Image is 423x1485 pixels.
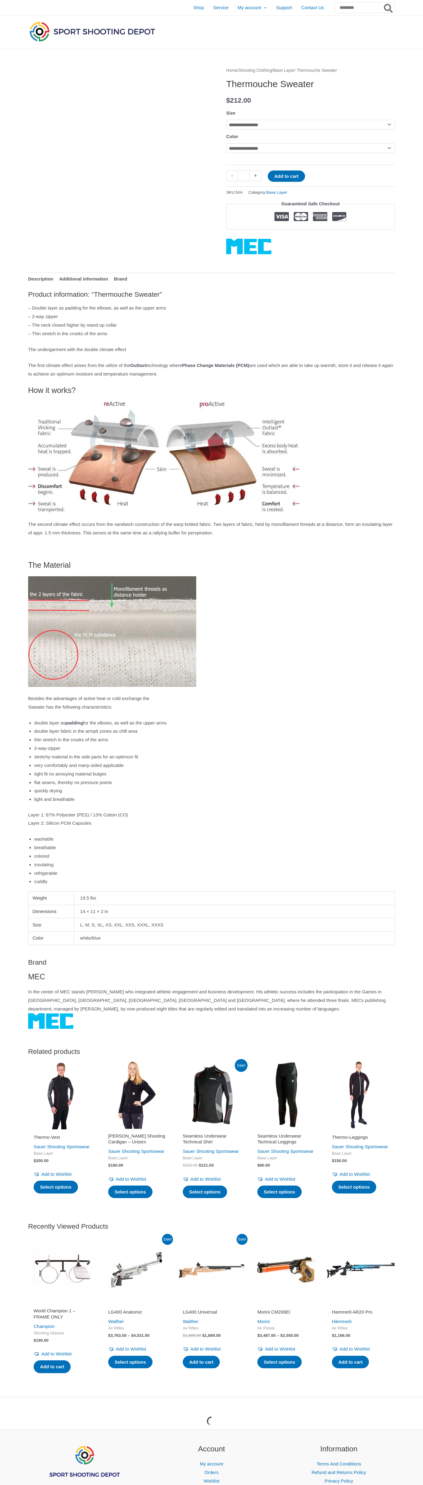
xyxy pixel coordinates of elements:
[199,1163,214,1168] bdi: 121.00
[200,1461,223,1466] a: My account
[108,1133,166,1147] a: [PERSON_NAME] Shooting Cardigan – Unisex
[34,787,395,795] li: quickly drying
[280,1333,299,1338] bdi: 3,550.00
[34,1181,78,1193] a: Select options for “Thermo-Vest”
[257,1175,295,1183] a: Add to Wishlist
[183,1133,240,1147] a: Seamless Underwear Technical Shirt
[238,170,250,181] input: Product quantity
[28,1236,97,1304] img: WORLD CHAMPION 1
[108,1309,166,1317] a: LG400 Anatomic
[280,1333,283,1338] span: $
[183,1156,240,1161] span: Base Layer
[183,1309,240,1315] h2: LG400 Universal
[332,1144,388,1149] a: Sauer Shooting Sportswear
[41,1351,72,1356] span: Add to Wishlist
[103,1061,171,1129] img: Sauer Shooting Cardigan - Unisex
[207,1416,216,1426] div: Loading...
[28,972,395,982] h3: MEC
[108,1319,124,1324] a: Walther
[257,1149,313,1154] a: Sauer Shooting Sportswear
[28,918,74,932] th: Size
[28,1018,73,1023] a: MEC
[34,860,395,869] li: insulating
[226,79,395,90] h1: Thermouche Sweater
[325,1478,353,1483] a: Privacy Policy
[332,1151,389,1156] span: Base Layer
[257,1163,260,1168] span: $
[34,744,395,753] li: 2-way-zipper
[34,1144,90,1149] a: Sauer Shooting Sportswear
[226,97,230,104] span: $
[34,761,395,770] li: very comfortably and many-sided applicable
[28,905,74,919] th: Dimensions
[34,835,395,843] li: washable
[108,1345,146,1353] a: Add to Wishlist
[34,877,395,886] li: cuddly
[226,67,395,75] nav: Breadcrumb
[183,1175,221,1183] a: Add to Wishlist
[28,932,74,945] th: Color
[332,1309,389,1317] a: Hammerli AR20 Pro
[250,170,261,181] a: +
[332,1170,370,1179] a: Add to Wishlist
[257,1133,315,1145] h2: Seamless Underwear Technical Leggings
[28,385,395,395] h3: How it works?
[182,363,249,368] strong: Phase Change Materials (PCM)
[332,1134,389,1142] a: Thermo-Leggings
[65,720,83,725] strong: padding
[162,1234,173,1245] span: Sale!
[183,1163,198,1168] bdi: 125.00
[34,778,395,787] li: flat seams, thereby no pressure points
[190,1346,221,1351] span: Add to Wishlist
[257,1186,302,1198] a: Select options for “Seamless Underwear Technical Leggings”
[332,1134,389,1140] h2: Thermo-Leggings
[28,811,395,828] p: Layer 1: 87% Polyester (PES) / 13% Cotton (CO) Layer 2: Silicon PCM Capsules
[108,1309,166,1315] h2: LG400 Anatomic
[28,1061,97,1129] img: Thermo-Vest
[332,1345,370,1353] a: Add to Wishlist
[257,1356,302,1369] a: Select options for “Morini CM200EI”
[28,694,395,711] p: Besides the advantages of active heat or cold exchange the Sweater has the following characterist...
[332,1356,369,1369] a: Add to cart: “Hammerli AR20 Pro”
[190,1176,221,1182] span: Add to Wishlist
[257,1319,270,1324] a: Morini
[202,1333,205,1338] span: $
[108,1149,164,1154] a: Sauer Shooting Sportswear
[326,1236,395,1304] img: Hämmerli AR20 Pro
[252,1236,320,1304] img: CM200EI
[204,1470,219,1475] a: Orders
[265,1176,295,1182] span: Add to Wishlist
[177,1236,246,1304] img: LG400 Universal
[80,922,388,929] p: L, M, S, XL, XS, XXL, XXS, XXXL, XXXS
[236,190,243,195] span: N/A
[114,273,127,286] a: Brand
[156,1443,268,1455] h2: Account
[28,1047,395,1056] h2: Related products
[332,1181,376,1193] a: Select options for “Thermo-Leggings”
[34,1158,49,1163] bdi: 200.00
[34,1350,72,1358] a: Add to Wishlist
[108,1156,166,1161] span: Base Layer
[108,1163,123,1168] bdi: 160.00
[332,1309,389,1315] h2: Hammerli AR20 Pro
[332,1333,350,1338] bdi: 1,166.00
[248,189,287,196] span: Category:
[34,1338,49,1343] bdi: 190.00
[34,869,395,878] li: refrigerable
[28,1222,395,1231] h2: Recently Viewed Products
[283,1443,395,1455] h2: Information
[108,1333,127,1338] bdi: 3,763.00
[257,1333,276,1338] bdi: 3,487.00
[34,1170,72,1179] a: Add to Wishlist
[332,1158,347,1163] bdi: 150.00
[199,1163,201,1168] span: $
[257,1133,315,1147] a: Seamless Underwear Technical Leggings
[226,97,251,104] bdi: 212.00
[277,1333,279,1338] span: –
[226,189,243,196] span: SKU:
[183,1163,185,1168] span: $
[34,1324,54,1329] a: Champion
[177,1061,246,1129] img: Seamless Underwear Technical Shirt
[34,795,395,804] li: light and breathable
[59,273,108,286] a: Additional information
